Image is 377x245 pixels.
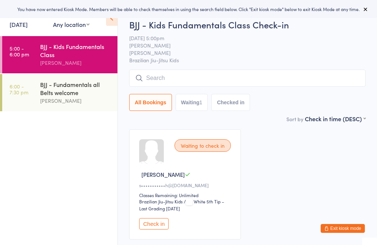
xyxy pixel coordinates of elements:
[129,94,172,111] button: All Bookings
[129,49,354,56] span: [PERSON_NAME]
[200,99,202,105] div: 1
[40,42,111,59] div: BJJ - Kids Fundamentals Class
[305,115,366,123] div: Check in time (DESC)
[129,70,366,87] input: Search
[40,59,111,67] div: [PERSON_NAME]
[2,36,117,73] a: 5:00 -6:00 pmBJJ - Kids Fundamentals Class[PERSON_NAME]
[176,94,208,111] button: Waiting1
[10,20,28,28] a: [DATE]
[139,192,233,198] div: Classes Remaining: Unlimited
[53,20,89,28] div: Any location
[211,94,250,111] button: Checked in
[129,42,354,49] span: [PERSON_NAME]
[139,218,169,230] button: Check in
[2,74,117,111] a: 6:00 -7:30 pmBJJ - Fundamentals all Belts welcome[PERSON_NAME]
[139,182,233,188] div: s•••••••••••h@[DOMAIN_NAME]
[129,34,354,42] span: [DATE] 5:00pm
[139,198,183,204] div: Brazilian Jiu-Jitsu Kids
[10,83,28,95] time: 6:00 - 7:30 pm
[12,6,365,12] div: You have now entered Kiosk Mode. Members will be able to check themselves in using the search fie...
[141,171,185,178] span: [PERSON_NAME]
[321,224,365,233] button: Exit kiosk mode
[40,97,111,105] div: [PERSON_NAME]
[286,115,303,123] label: Sort by
[175,139,231,152] div: Waiting to check in
[129,18,366,31] h2: BJJ - Kids Fundamentals Class Check-in
[10,45,29,57] time: 5:00 - 6:00 pm
[40,80,111,97] div: BJJ - Fundamentals all Belts welcome
[129,56,366,64] span: Brazilian Jiu-Jitsu Kids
